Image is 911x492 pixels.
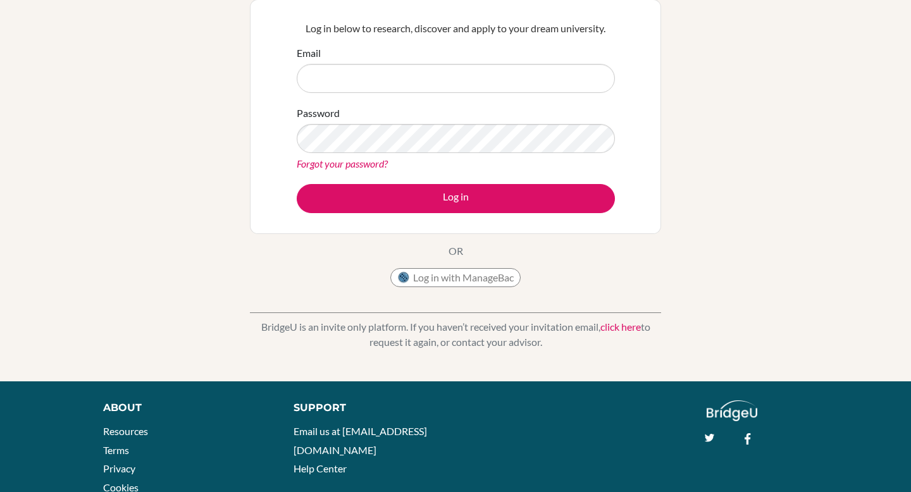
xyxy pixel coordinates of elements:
a: Privacy [103,462,135,474]
div: About [103,400,265,415]
p: BridgeU is an invite only platform. If you haven’t received your invitation email, to request it ... [250,319,661,350]
a: Terms [103,444,129,456]
p: Log in below to research, discover and apply to your dream university. [297,21,615,36]
a: click here [600,321,641,333]
a: Resources [103,425,148,437]
button: Log in with ManageBac [390,268,521,287]
img: logo_white@2x-f4f0deed5e89b7ecb1c2cc34c3e3d731f90f0f143d5ea2071677605dd97b5244.png [707,400,758,421]
label: Password [297,106,340,121]
label: Email [297,46,321,61]
button: Log in [297,184,615,213]
a: Email us at [EMAIL_ADDRESS][DOMAIN_NAME] [294,425,427,456]
a: Forgot your password? [297,157,388,169]
div: Support [294,400,443,415]
a: Help Center [294,462,347,474]
p: OR [449,243,463,259]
